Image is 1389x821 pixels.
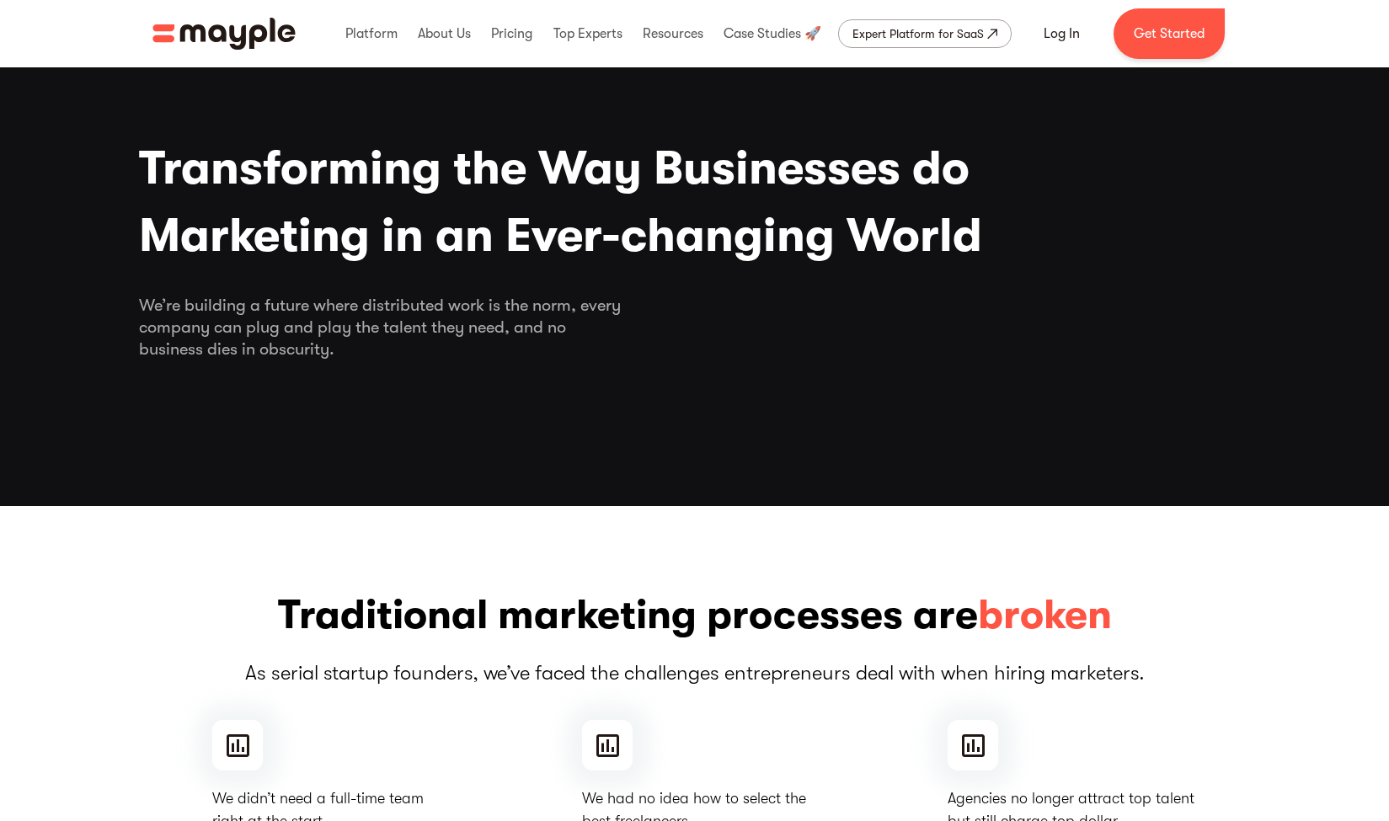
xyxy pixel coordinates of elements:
a: Expert Platform for SaaS [838,19,1012,48]
div: Resources [638,7,708,61]
span: Marketing in an Ever-changing World [139,202,1251,269]
span: company can plug and play the talent they need, and no [139,317,1251,339]
span: business dies in obscurity. [139,339,1251,360]
a: Log In [1023,13,1100,54]
a: Get Started [1114,8,1225,59]
div: Platform [341,7,402,61]
a: home [152,18,296,50]
p: As serial startup founders, we’ve faced the challenges entrepreneurs deal with when hiring market... [139,659,1251,686]
img: Mayple logo [152,18,296,50]
div: Top Experts [549,7,627,61]
div: We’re building a future where distributed work is the norm, every [139,295,1251,360]
div: Pricing [487,7,537,61]
span: broken [978,589,1112,642]
div: About Us [414,7,475,61]
div: Expert Platform for SaaS [852,24,984,44]
h3: Traditional marketing processes are [139,589,1251,642]
h1: Transforming the Way Businesses do [139,135,1251,269]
